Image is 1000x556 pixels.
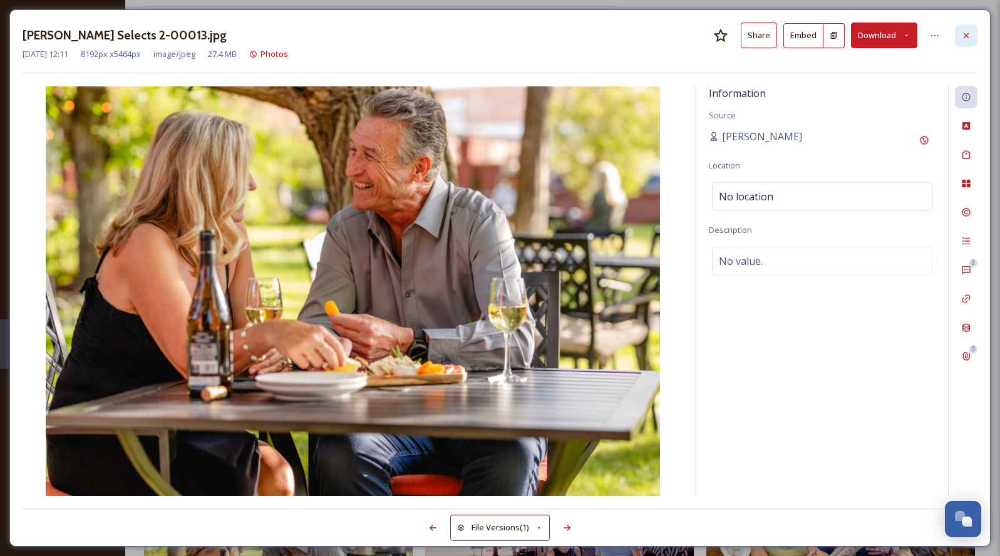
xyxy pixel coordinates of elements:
button: File Versions(1) [450,515,550,540]
h3: [PERSON_NAME] Selects 2-00013.jpg [23,26,227,44]
span: 8192 px x 5464 px [81,48,141,60]
button: Share [741,23,777,48]
img: Cody%20Selects%202-00013.jpg [23,86,683,496]
span: Information [709,86,766,100]
span: [PERSON_NAME] [722,129,802,144]
div: 0 [969,345,977,354]
span: Photos [260,48,288,59]
span: 27.4 MB [208,48,237,60]
span: image/jpeg [153,48,195,60]
button: Download [851,23,917,48]
span: Location [709,160,740,171]
span: Source [709,110,736,121]
span: [DATE] 12:11 [23,48,68,60]
span: Description [709,224,752,235]
span: No value. [719,254,763,269]
button: Embed [783,23,823,48]
span: No location [719,189,773,204]
button: Open Chat [945,501,981,537]
div: 0 [969,259,977,267]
